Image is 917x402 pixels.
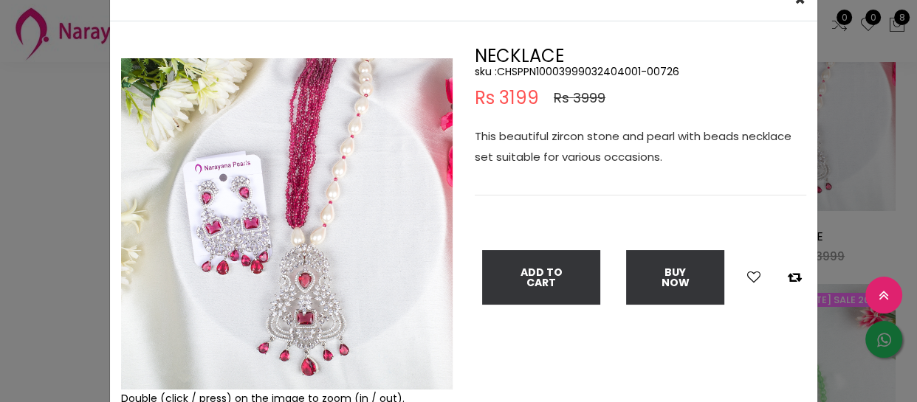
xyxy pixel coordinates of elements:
button: Buy Now [626,250,724,305]
h2: NECKLACE [475,47,806,65]
p: This beautiful zircon stone and pearl with beads necklace set suitable for various occasions. [475,126,806,167]
span: Rs 3199 [475,89,539,107]
h5: sku : CHSPPN10003999032404001-00726 [475,65,806,78]
img: Example [121,58,453,389]
button: Add to wishlist [743,268,765,287]
button: Add to compare [783,268,806,287]
button: Add To Cart [482,250,600,305]
span: Rs 3999 [554,89,605,107]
